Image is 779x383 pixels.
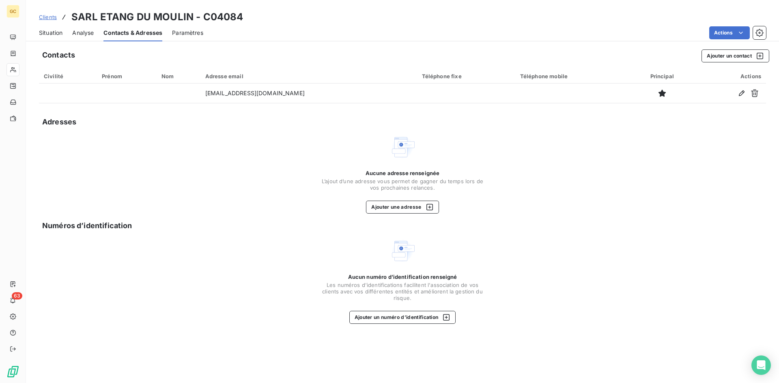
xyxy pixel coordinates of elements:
div: Adresse email [205,73,412,79]
img: Logo LeanPay [6,365,19,378]
div: GC [6,5,19,18]
span: Les numéros d'identifications facilitent l'association de vos clients avec vos différentes entité... [321,282,484,301]
h3: SARL ETANG DU MOULIN - C04084 [71,10,243,24]
h5: Contacts [42,49,75,61]
span: Situation [39,29,62,37]
span: Clients [39,14,57,20]
button: Ajouter un contact [702,49,769,62]
h5: Numéros d’identification [42,220,132,231]
div: Open Intercom Messenger [751,355,771,375]
img: Empty state [389,134,415,160]
div: Civilité [44,73,92,79]
span: Aucun numéro d’identification renseigné [348,274,457,280]
span: 63 [12,292,22,300]
span: Contacts & Adresses [103,29,162,37]
div: Nom [161,73,196,79]
span: Analyse [72,29,94,37]
div: Principal [634,73,690,79]
div: Actions [700,73,761,79]
button: Ajouter une adresse [366,201,439,214]
td: [EMAIL_ADDRESS][DOMAIN_NAME] [200,83,417,103]
button: Actions [709,26,750,39]
h5: Adresses [42,116,76,128]
img: Empty state [389,238,415,264]
span: Paramètres [172,29,203,37]
a: Clients [39,13,57,21]
div: Téléphone mobile [520,73,624,79]
div: Téléphone fixe [422,73,510,79]
button: Ajouter un numéro d’identification [349,311,456,324]
span: L’ajout d’une adresse vous permet de gagner du temps lors de vos prochaines relances. [321,178,484,191]
div: Prénom [102,73,152,79]
span: Aucune adresse renseignée [366,170,440,176]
